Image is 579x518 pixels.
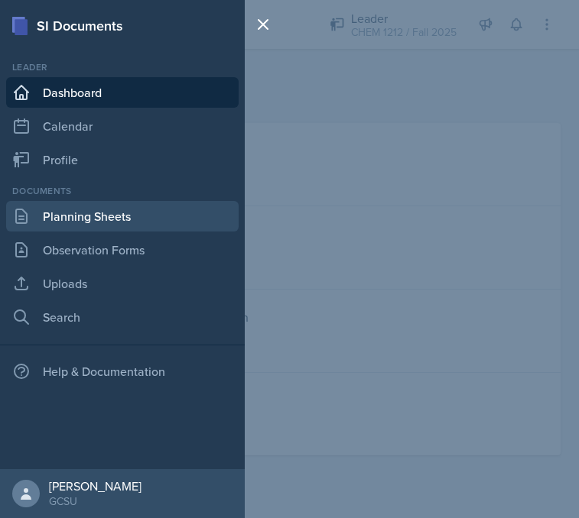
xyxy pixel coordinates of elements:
[6,302,239,332] a: Search
[6,60,239,74] div: Leader
[6,184,239,198] div: Documents
[6,235,239,265] a: Observation Forms
[6,201,239,231] a: Planning Sheets
[6,356,239,387] div: Help & Documentation
[6,268,239,299] a: Uploads
[6,111,239,141] a: Calendar
[49,478,141,494] div: [PERSON_NAME]
[49,494,141,509] div: GCSU
[6,144,239,175] a: Profile
[6,77,239,108] a: Dashboard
